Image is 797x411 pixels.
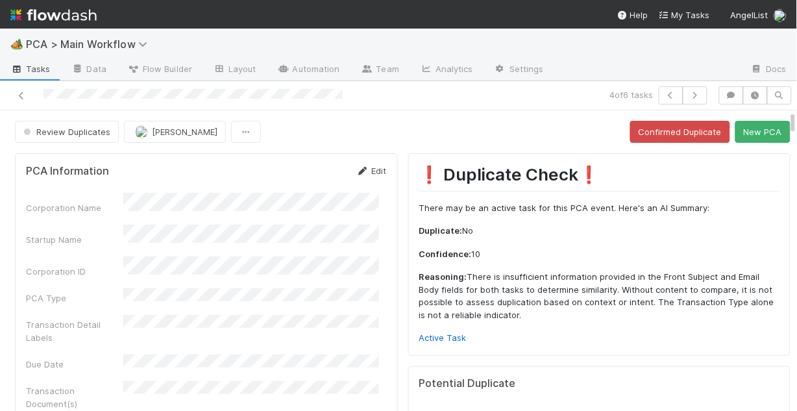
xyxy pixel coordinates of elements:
a: Analytics [410,60,484,81]
span: Tasks [10,62,51,75]
a: Flow Builder [117,60,202,81]
p: No [419,225,780,238]
span: [PERSON_NAME] [152,127,217,137]
p: 10 [419,248,780,261]
div: Help [617,8,648,21]
a: Layout [202,60,267,81]
p: There is insufficient information provided in the Front Subject and Email Body fields for both ta... [419,271,780,321]
h5: Potential Duplicate [419,377,516,390]
div: Due Date [26,358,123,371]
div: Transaction Detail Labels [26,318,123,344]
span: My Tasks [659,10,710,20]
span: PCA > Main Workflow [26,38,154,51]
button: Confirmed Duplicate [630,121,730,143]
strong: Reasoning: [419,271,467,282]
img: avatar_1c530150-f9f0-4fb8-9f5d-006d570d4582.png [135,125,148,138]
a: Edit [356,166,387,176]
div: PCA Type [26,292,123,305]
button: New PCA [735,121,791,143]
a: Settings [484,60,554,81]
a: Active Task [419,332,467,343]
span: 4 of 6 tasks [610,88,654,101]
div: Startup Name [26,233,123,246]
strong: Duplicate: [419,225,463,236]
a: Team [350,60,410,81]
p: There may be an active task for this PCA event. Here's an AI Summary: [419,202,780,215]
h5: PCA Information [26,165,109,178]
div: Transaction Document(s) [26,384,123,410]
button: Review Duplicates [15,121,119,143]
button: [PERSON_NAME] [124,121,226,143]
img: logo-inverted-e16ddd16eac7371096b0.svg [10,4,97,26]
div: Corporation Name [26,201,123,214]
a: Docs [741,60,797,81]
h1: ❗ Duplicate Check❗️ [419,164,780,191]
span: Flow Builder [127,62,192,75]
div: Corporation ID [26,265,123,278]
strong: Confidence: [419,249,472,259]
a: My Tasks [659,8,710,21]
a: Automation [267,60,350,81]
span: Review Duplicates [21,127,110,137]
span: AngelList [731,10,768,20]
a: Data [61,60,117,81]
span: 🏕️ [10,38,23,49]
img: avatar_1c530150-f9f0-4fb8-9f5d-006d570d4582.png [774,9,787,22]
